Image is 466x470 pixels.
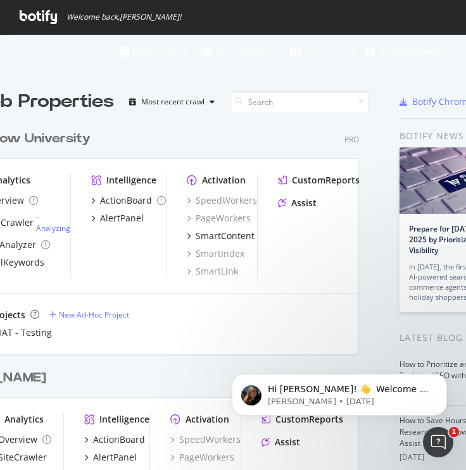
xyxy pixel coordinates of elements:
div: Activation [202,174,246,187]
div: Analytics [4,413,44,426]
button: Most recent crawl [124,92,220,112]
div: SmartContent [196,230,255,242]
a: CustomReports [278,174,360,187]
iframe: Intercom live chat [423,427,453,457]
span: Welcome back, [PERSON_NAME] ! [66,12,181,22]
a: SpeedWorkers [170,433,241,446]
span: Chukwudi Chukwudebelu [380,46,439,57]
div: AlertPanel [100,212,144,225]
a: Organizations [289,35,355,69]
div: - [36,212,70,233]
a: PageWorkers [170,451,234,464]
div: Assist [291,197,317,209]
a: Knowledge Base [201,35,275,69]
a: New Ad-Hoc Project [49,309,129,320]
a: PageWorkers [187,212,251,225]
span: Hi [PERSON_NAME]! 👋 Welcome to Botify chat support! Have a question? Reply to this message and ou... [55,37,218,109]
div: Most recent crawl [141,98,205,106]
p: Message from Laura, sent 5d ago [55,49,218,60]
span: 1 [449,427,459,437]
div: Intelligence [106,174,156,187]
a: AlertPanel [91,212,144,225]
div: Knowledge Base [201,46,275,58]
div: ActionBoard [100,194,152,207]
a: Assist [278,197,317,209]
a: Botify Academy [120,35,187,69]
div: CustomReports [292,174,360,187]
a: AlertPanel [84,451,137,464]
div: Botify Academy [120,46,187,58]
div: Activation [186,413,229,426]
div: Assist [275,436,300,448]
iframe: Intercom notifications message [213,347,466,436]
a: ActionBoard [84,433,145,446]
div: New Ad-Hoc Project [59,309,129,320]
div: AlertPanel [93,451,137,464]
a: SmartIndex [187,247,244,260]
a: SpeedWorkers [187,194,257,207]
button: [PERSON_NAME] [355,42,460,62]
a: SmartContent [187,230,255,242]
a: Analyzing [36,223,70,233]
a: SmartLink [187,265,238,278]
div: Intelligence [99,413,149,426]
div: Organizations [289,46,355,58]
input: Search [230,91,369,113]
div: Pro [344,134,359,145]
div: ActionBoard [93,433,145,446]
a: ActionBoard [91,194,166,207]
a: Assist [261,436,300,448]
